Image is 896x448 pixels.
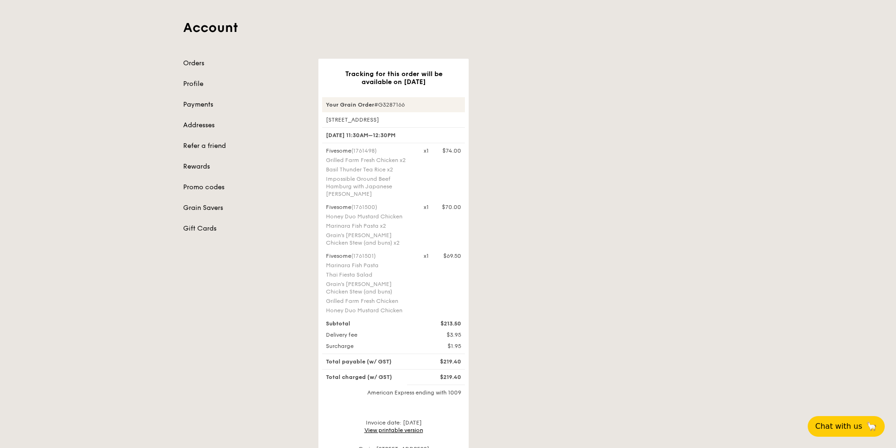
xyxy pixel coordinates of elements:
[326,252,412,260] div: Fivesome
[442,203,461,211] div: $70.00
[326,213,412,220] div: Honey Duo Mustard Chicken
[326,358,392,365] span: Total payable (w/ GST)
[442,147,461,154] div: $74.00
[326,166,412,173] div: Basil Thunder Tea Rice x2
[418,373,467,381] div: $219.40
[183,121,307,130] a: Addresses
[326,175,412,198] div: Impossible Ground Beef Hamburg with Japanese [PERSON_NAME]
[418,342,467,350] div: $1.95
[326,222,412,230] div: Marinara Fish Pasta x2
[183,59,307,68] a: Orders
[320,320,418,327] div: Subtotal
[320,342,418,350] div: Surcharge
[326,297,412,305] div: Grilled Farm Fresh Chicken
[418,358,467,365] div: $219.40
[183,224,307,233] a: Gift Cards
[424,203,429,211] div: x1
[333,70,454,86] h3: Tracking for this order will be available on [DATE]
[183,183,307,192] a: Promo codes
[183,19,713,36] h1: Account
[320,373,418,381] div: Total charged (w/ GST)
[326,280,412,295] div: Grain's [PERSON_NAME] Chicken Stew (and buns)
[364,427,423,433] a: View printable version
[866,421,877,432] span: 🦙
[183,79,307,89] a: Profile
[183,100,307,109] a: Payments
[418,320,467,327] div: $213.50
[815,421,862,432] span: Chat with us
[424,252,429,260] div: x1
[326,156,412,164] div: Grilled Farm Fresh Chicken x2
[326,271,412,278] div: Thai Fiesta Salad
[326,262,412,269] div: Marinara Fish Pasta
[424,147,429,154] div: x1
[183,203,307,213] a: Grain Savers
[351,204,377,210] span: (1761500)
[326,307,412,314] div: Honey Duo Mustard Chicken
[322,419,465,434] div: Invoice date: [DATE]
[808,416,885,437] button: Chat with us🦙
[183,141,307,151] a: Refer a friend
[326,101,374,108] strong: Your Grain Order
[322,116,465,124] div: [STREET_ADDRESS]
[351,253,376,259] span: (1761501)
[326,203,412,211] div: Fivesome
[418,331,467,339] div: $3.95
[351,147,377,154] span: (1761498)
[183,162,307,171] a: Rewards
[320,331,418,339] div: Delivery fee
[322,127,465,143] div: [DATE] 11:30AM–12:30PM
[326,232,412,247] div: Grain's [PERSON_NAME] Chicken Stew (and buns) x2
[322,97,465,112] div: #G3287166
[443,252,461,260] div: $69.50
[322,389,465,396] div: American Express ending with 1009
[326,147,412,154] div: Fivesome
